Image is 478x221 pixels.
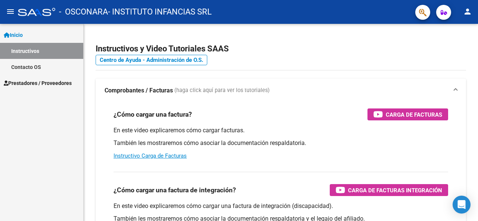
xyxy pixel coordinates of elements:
span: - OSCONARA [59,4,108,20]
mat-icon: menu [6,7,15,16]
a: Centro de Ayuda - Administración de O.S. [96,55,207,65]
h3: ¿Cómo cargar una factura de integración? [114,185,236,195]
mat-expansion-panel-header: Comprobantes / Facturas (haga click aquí para ver los tutoriales) [96,79,466,102]
span: Prestadores / Proveedores [4,79,72,87]
span: Carga de Facturas [386,110,442,119]
p: En este video explicaremos cómo cargar facturas. [114,126,448,135]
span: Carga de Facturas Integración [348,186,442,195]
div: Open Intercom Messenger [453,196,471,214]
span: (haga click aquí para ver los tutoriales) [174,86,270,95]
p: En este video explicaremos cómo cargar una factura de integración (discapacidad). [114,202,448,210]
h3: ¿Cómo cargar una factura? [114,109,192,120]
a: Instructivo Carga de Facturas [114,152,187,159]
button: Carga de Facturas Integración [330,184,448,196]
strong: Comprobantes / Facturas [105,86,173,95]
mat-icon: person [463,7,472,16]
button: Carga de Facturas [367,108,448,120]
span: Inicio [4,31,23,39]
p: También les mostraremos cómo asociar la documentación respaldatoria. [114,139,448,147]
span: - INSTITUTO INFANCIAS SRL [108,4,212,20]
h2: Instructivos y Video Tutoriales SAAS [96,42,466,56]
